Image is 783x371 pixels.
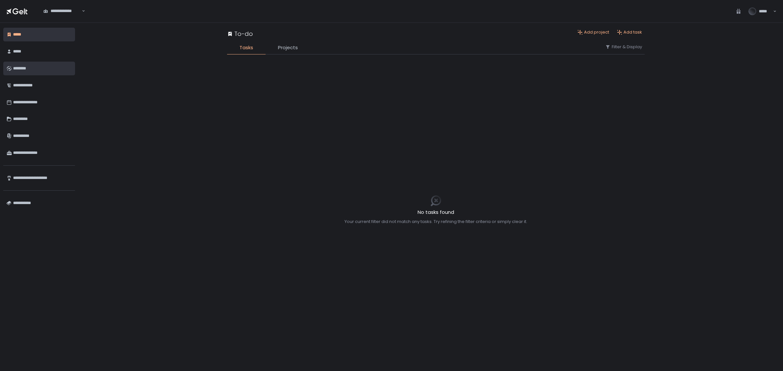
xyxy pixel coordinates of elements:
h2: No tasks found [345,209,527,216]
span: Projects [278,44,298,52]
button: Add task [617,29,642,35]
span: Tasks [239,44,253,52]
button: Filter & Display [605,44,642,50]
div: Your current filter did not match any tasks. Try refining the filter criteria or simply clear it. [345,219,527,225]
div: To-do [227,29,253,38]
button: Add project [577,29,609,35]
div: Search for option [39,4,85,18]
